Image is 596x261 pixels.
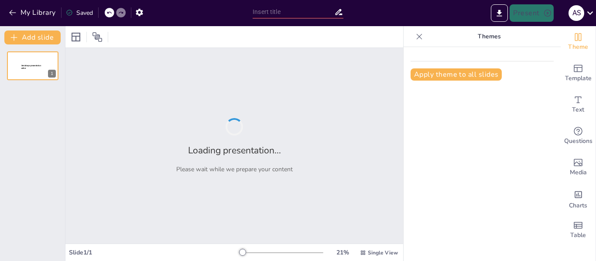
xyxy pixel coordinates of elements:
button: Export to PowerPoint [491,4,508,22]
h2: Loading presentation... [188,144,281,156]
button: Add slide [4,31,61,44]
span: Position [92,32,103,42]
div: Add a table [561,214,596,246]
div: Get real-time input from your audience [561,120,596,152]
div: Saved [66,9,93,17]
div: Add text boxes [561,89,596,120]
span: Template [565,74,592,83]
p: Please wait while we prepare your content [176,165,293,173]
div: Change the overall theme [561,26,596,58]
div: 1 [48,70,56,78]
input: Insert title [253,6,334,18]
div: Add ready made slides [561,58,596,89]
span: Text [572,105,584,115]
button: Present [510,4,553,22]
div: Slide 1 / 1 [69,248,240,257]
button: A S [569,4,584,22]
button: Apply theme to all slides [411,68,502,81]
p: Themes [426,26,552,47]
span: Media [570,168,587,177]
div: Add charts and graphs [561,183,596,214]
span: Single View [368,249,398,256]
span: Theme [568,42,588,52]
div: Add images, graphics, shapes or video [561,152,596,183]
span: Sendsteps presentation editor [21,64,41,69]
div: 1 [7,51,58,80]
span: Table [570,230,586,240]
button: My Library [7,6,59,20]
div: A S [569,5,584,21]
span: Charts [569,201,587,210]
div: Layout [69,30,83,44]
span: Questions [564,136,593,146]
div: 21 % [332,248,353,257]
